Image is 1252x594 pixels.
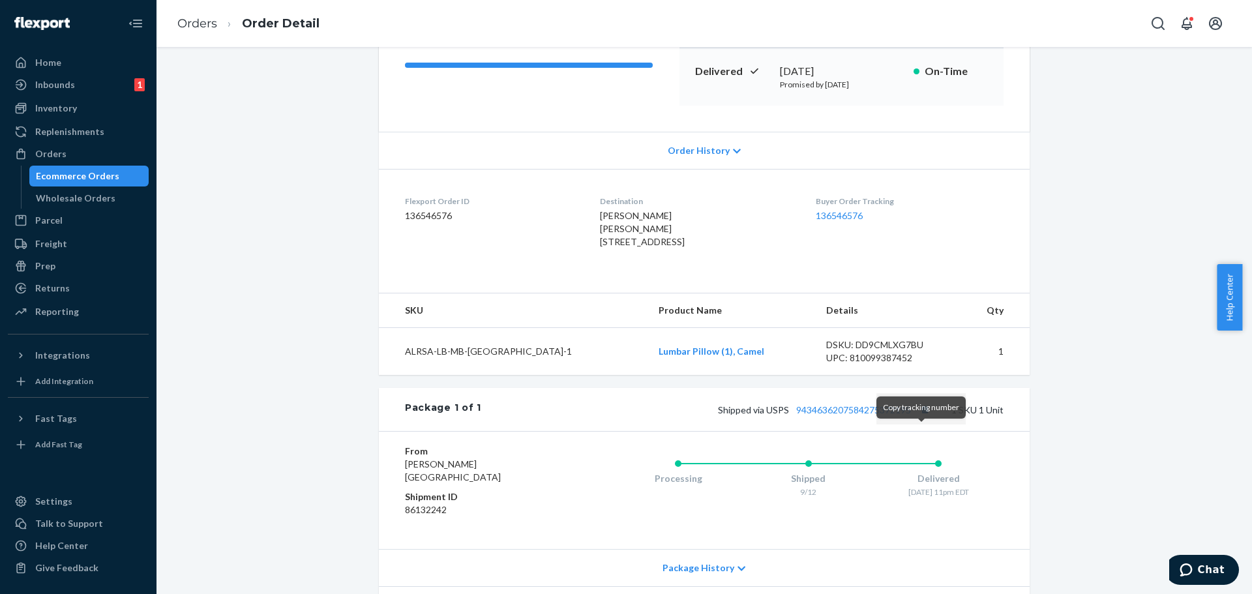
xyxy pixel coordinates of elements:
[36,170,119,183] div: Ecommerce Orders
[35,56,61,69] div: Home
[36,192,115,205] div: Wholesale Orders
[35,412,77,425] div: Fast Tags
[8,233,149,254] a: Freight
[35,561,98,574] div: Give Feedback
[883,402,959,412] span: Copy tracking number
[816,293,959,328] th: Details
[35,102,77,115] div: Inventory
[379,293,648,328] th: SKU
[8,74,149,95] a: Inbounds1
[8,143,149,164] a: Orders
[743,486,874,497] div: 9/12
[481,401,1004,418] div: 1 SKU 1 Unit
[35,282,70,295] div: Returns
[826,351,949,364] div: UPC: 810099387452
[695,64,769,79] p: Delivered
[1217,264,1242,331] button: Help Center
[8,535,149,556] a: Help Center
[405,445,561,458] dt: From
[796,404,911,415] a: 9434636207584275372195
[873,486,1004,497] div: [DATE] 11pm EDT
[8,513,149,534] button: Talk to Support
[873,472,1004,485] div: Delivered
[35,237,67,250] div: Freight
[780,79,903,90] p: Promised by [DATE]
[405,503,561,516] dd: 86132242
[8,557,149,578] button: Give Feedback
[405,401,481,418] div: Package 1 of 1
[35,147,67,160] div: Orders
[405,490,561,503] dt: Shipment ID
[379,328,648,376] td: ALRSA-LB-MB-[GEOGRAPHIC_DATA]-1
[242,16,320,31] a: Order Detail
[405,209,579,222] dd: 136546576
[8,345,149,366] button: Integrations
[8,98,149,119] a: Inventory
[35,517,103,530] div: Talk to Support
[663,561,734,574] span: Package History
[177,16,217,31] a: Orders
[29,166,149,186] a: Ecommerce Orders
[648,293,816,328] th: Product Name
[816,196,1004,207] dt: Buyer Order Tracking
[959,293,1030,328] th: Qty
[8,52,149,73] a: Home
[35,349,90,362] div: Integrations
[600,196,794,207] dt: Destination
[405,196,579,207] dt: Flexport Order ID
[1202,10,1229,37] button: Open account menu
[8,256,149,276] a: Prep
[8,408,149,429] button: Fast Tags
[35,78,75,91] div: Inbounds
[8,371,149,392] a: Add Integration
[35,260,55,273] div: Prep
[405,458,501,483] span: [PERSON_NAME][GEOGRAPHIC_DATA]
[35,439,82,450] div: Add Fast Tag
[8,278,149,299] a: Returns
[613,472,743,485] div: Processing
[29,188,149,209] a: Wholesale Orders
[134,78,145,91] div: 1
[743,472,874,485] div: Shipped
[35,495,72,508] div: Settings
[780,64,903,79] div: [DATE]
[1169,555,1239,587] iframe: Opens a widget where you can chat to one of our agents
[718,404,933,415] span: Shipped via USPS
[600,210,685,247] span: [PERSON_NAME] [PERSON_NAME] [STREET_ADDRESS]
[8,434,149,455] a: Add Fast Tag
[35,539,88,552] div: Help Center
[35,305,79,318] div: Reporting
[816,210,863,221] a: 136546576
[925,64,988,79] p: On-Time
[167,5,330,43] ol: breadcrumbs
[1145,10,1171,37] button: Open Search Box
[123,10,149,37] button: Close Navigation
[8,121,149,142] a: Replenishments
[35,125,104,138] div: Replenishments
[35,376,93,387] div: Add Integration
[659,346,764,357] a: Lumbar Pillow (1), Camel
[14,17,70,30] img: Flexport logo
[1174,10,1200,37] button: Open notifications
[959,328,1030,376] td: 1
[35,214,63,227] div: Parcel
[826,338,949,351] div: DSKU: DD9CMLXG7BU
[668,144,730,157] span: Order History
[8,301,149,322] a: Reporting
[8,210,149,231] a: Parcel
[8,491,149,512] a: Settings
